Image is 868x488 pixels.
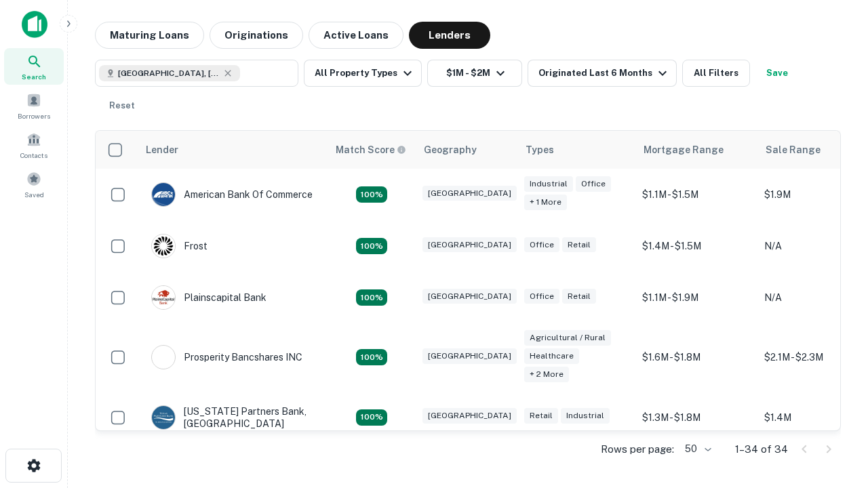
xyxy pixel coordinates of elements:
[336,142,403,157] h6: Match Score
[524,237,559,253] div: Office
[422,289,517,304] div: [GEOGRAPHIC_DATA]
[517,131,635,169] th: Types
[562,289,596,304] div: Retail
[151,405,314,430] div: [US_STATE] Partners Bank, [GEOGRAPHIC_DATA]
[635,169,757,220] td: $1.1M - $1.5M
[576,176,611,192] div: Office
[356,409,387,426] div: Matching Properties: 4, hasApolloMatch: undefined
[422,237,517,253] div: [GEOGRAPHIC_DATA]
[24,189,44,200] span: Saved
[635,323,757,392] td: $1.6M - $1.8M
[22,71,46,82] span: Search
[4,166,64,203] a: Saved
[22,11,47,38] img: capitalize-icon.png
[538,65,671,81] div: Originated Last 6 Months
[152,183,175,206] img: picture
[356,238,387,254] div: Matching Properties: 3, hasApolloMatch: undefined
[561,408,610,424] div: Industrial
[152,346,175,369] img: picture
[4,127,64,163] a: Contacts
[635,392,757,443] td: $1.3M - $1.8M
[635,131,757,169] th: Mortgage Range
[152,235,175,258] img: picture
[635,220,757,272] td: $1.4M - $1.5M
[682,60,750,87] button: All Filters
[422,408,517,424] div: [GEOGRAPHIC_DATA]
[20,150,47,161] span: Contacts
[152,286,175,309] img: picture
[524,367,569,382] div: + 2 more
[766,142,821,158] div: Sale Range
[409,22,490,49] button: Lenders
[309,22,403,49] button: Active Loans
[4,48,64,85] a: Search
[679,439,713,459] div: 50
[416,131,517,169] th: Geography
[601,441,674,457] p: Rows per page:
[4,87,64,124] a: Borrowers
[210,22,303,49] button: Originations
[336,142,406,157] div: Capitalize uses an advanced AI algorithm to match your search with the best lender. The match sco...
[644,142,724,158] div: Mortgage Range
[524,330,611,346] div: Agricultural / Rural
[118,67,220,79] span: [GEOGRAPHIC_DATA], [GEOGRAPHIC_DATA], [GEOGRAPHIC_DATA]
[528,60,677,87] button: Originated Last 6 Months
[304,60,422,87] button: All Property Types
[151,182,313,207] div: American Bank Of Commerce
[524,348,579,364] div: Healthcare
[100,92,144,119] button: Reset
[422,186,517,201] div: [GEOGRAPHIC_DATA]
[356,186,387,203] div: Matching Properties: 3, hasApolloMatch: undefined
[800,380,868,445] iframe: Chat Widget
[524,408,558,424] div: Retail
[18,110,50,121] span: Borrowers
[151,345,302,369] div: Prosperity Bancshares INC
[524,176,573,192] div: Industrial
[526,142,554,158] div: Types
[562,237,596,253] div: Retail
[328,131,416,169] th: Capitalize uses an advanced AI algorithm to match your search with the best lender. The match sco...
[422,348,517,364] div: [GEOGRAPHIC_DATA]
[356,349,387,365] div: Matching Properties: 5, hasApolloMatch: undefined
[151,285,267,310] div: Plainscapital Bank
[524,195,567,210] div: + 1 more
[95,22,204,49] button: Maturing Loans
[152,406,175,429] img: picture
[735,441,788,457] p: 1–34 of 34
[755,60,799,87] button: Save your search to get updates of matches that match your search criteria.
[424,142,477,158] div: Geography
[524,289,559,304] div: Office
[427,60,522,87] button: $1M - $2M
[146,142,178,158] div: Lender
[151,234,208,258] div: Frost
[138,131,328,169] th: Lender
[635,272,757,323] td: $1.1M - $1.9M
[356,289,387,306] div: Matching Properties: 3, hasApolloMatch: undefined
